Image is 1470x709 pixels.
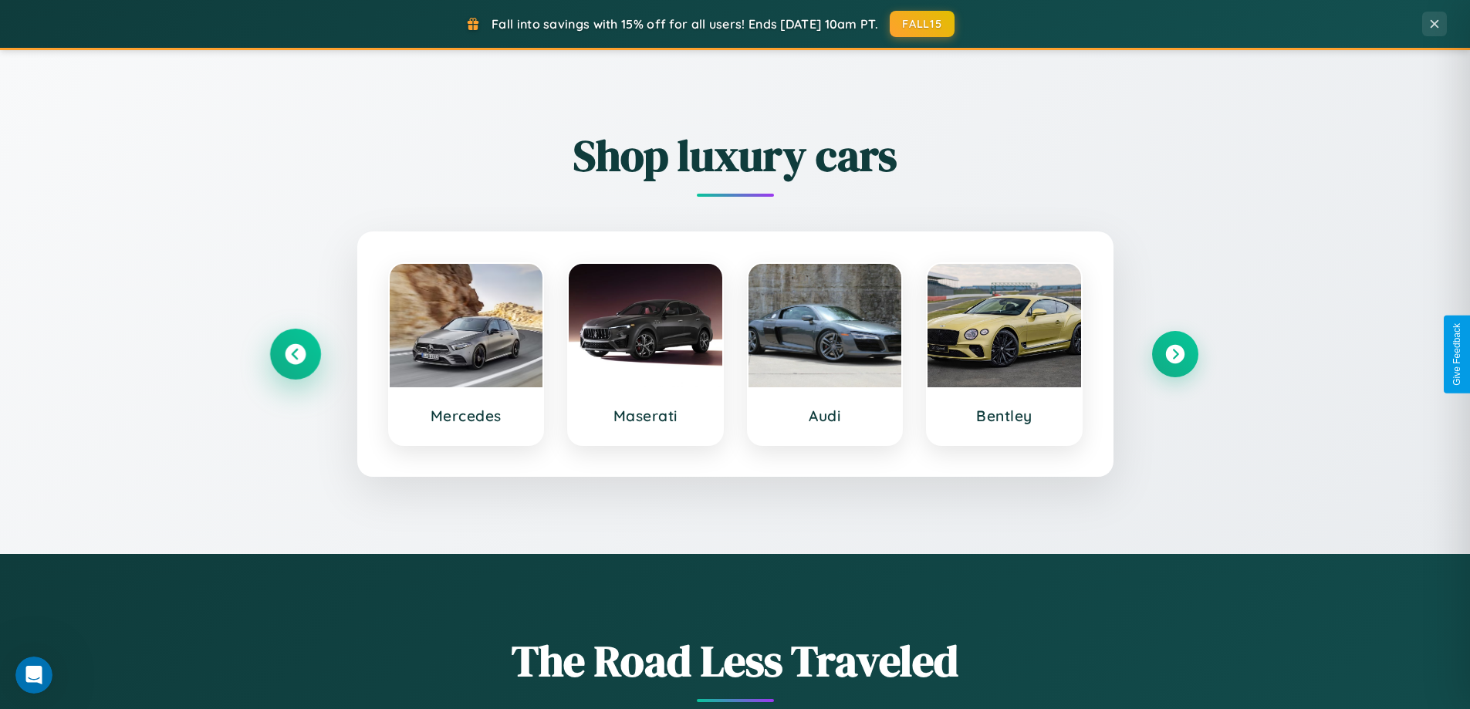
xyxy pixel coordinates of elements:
[272,631,1198,690] h1: The Road Less Traveled
[943,407,1066,425] h3: Bentley
[405,407,528,425] h3: Mercedes
[890,11,955,37] button: FALL15
[764,407,887,425] h3: Audi
[15,657,52,694] iframe: Intercom live chat
[272,126,1198,185] h2: Shop luxury cars
[584,407,707,425] h3: Maserati
[492,16,878,32] span: Fall into savings with 15% off for all users! Ends [DATE] 10am PT.
[1451,323,1462,386] div: Give Feedback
